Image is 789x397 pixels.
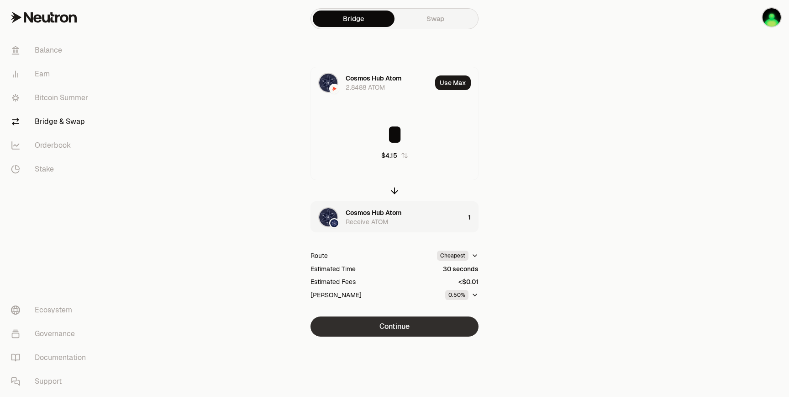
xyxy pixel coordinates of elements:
[330,85,338,93] img: Neutron Logo
[394,11,476,27] a: Swap
[319,208,337,226] img: ATOM Logo
[319,74,337,92] img: ATOM Logo
[310,277,356,286] div: Estimated Fees
[4,110,99,134] a: Bridge & Swap
[311,202,478,233] button: ATOM LogoCosmos Hub LogoCosmos Hub AtomReceive ATOM1
[763,8,781,27] img: Drop UI new
[458,277,479,286] div: <$0.01
[437,251,479,261] button: Cheapest
[310,264,356,274] div: Estimated Time
[443,264,479,274] div: 30 seconds
[4,62,99,86] a: Earn
[4,298,99,322] a: Ecosystem
[4,346,99,370] a: Documentation
[310,317,479,337] button: Continue
[346,74,401,83] div: Cosmos Hub Atom
[445,290,468,300] div: 0.50%
[381,151,408,160] button: $4.15
[4,38,99,62] a: Balance
[346,217,388,226] div: Receive ATOM
[445,290,479,300] button: 0.50%
[311,67,431,98] div: ATOM LogoNeutron LogoCosmos Hub Atom2.8488 ATOM
[313,11,394,27] a: Bridge
[381,151,397,160] div: $4.15
[330,219,338,227] img: Cosmos Hub Logo
[310,251,328,260] div: Route
[4,157,99,181] a: Stake
[310,290,362,300] div: [PERSON_NAME]
[435,75,471,90] button: Use Max
[4,322,99,346] a: Governance
[4,134,99,157] a: Orderbook
[468,202,478,233] div: 1
[346,208,401,217] div: Cosmos Hub Atom
[346,83,385,92] div: 2.8488 ATOM
[311,202,464,233] div: ATOM LogoCosmos Hub LogoCosmos Hub AtomReceive ATOM
[4,370,99,393] a: Support
[4,86,99,110] a: Bitcoin Summer
[437,251,468,261] div: Cheapest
